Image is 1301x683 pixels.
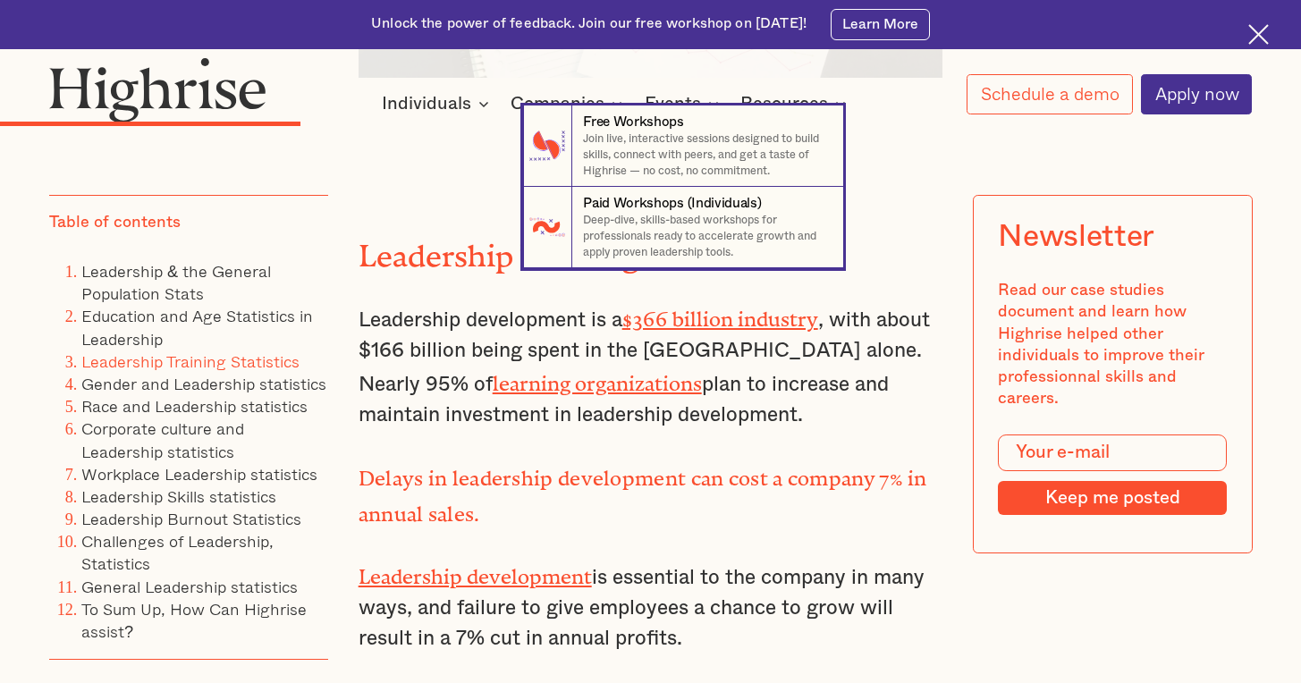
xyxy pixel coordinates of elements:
a: Corporate culture and Leadership statistics [81,416,244,463]
div: Read our case studies document and learn how Highrise helped other individuals to improve their p... [998,280,1227,409]
a: Education and Age Statistics in Leadership [81,304,313,351]
a: Leadership Burnout Statistics [81,506,301,531]
a: Leadership & the General Population Stats [81,258,271,306]
a: Challenges of Leadership, Statistics [81,528,274,576]
div: Individuals [382,93,494,114]
a: Schedule a demo [967,74,1133,114]
div: Companies [511,93,628,114]
a: learning organizations [493,372,702,385]
strong: Delays in leadership development can cost a company 7% in annual sales. [359,467,927,516]
a: Learn More [831,9,930,40]
input: Your e-mail [998,434,1227,471]
a: Race and Leadership statistics [81,393,308,418]
p: is essential to the company in many ways, and failure to give employees a chance to grow will res... [359,559,943,653]
div: Free Workshops [583,113,684,132]
div: Unlock the power of feedback. Join our free workshop on [DATE]! [371,14,807,34]
div: Resources [740,93,828,114]
p: Deep-dive, skills-based workshops for professionals ready to accelerate growth and apply proven l... [583,213,827,260]
img: Cross icon [1248,24,1269,45]
img: Highrise logo [49,57,266,123]
p: Leadership development is a , with about $166 billion being spent in the [GEOGRAPHIC_DATA] alone.... [359,301,943,430]
a: Workplace Leadership statistics [81,461,317,486]
div: Paid Workshops (Individuals) [583,194,761,214]
a: Apply now [1141,74,1253,114]
a: $366 billion industry [622,308,818,321]
div: Events [645,93,724,114]
a: Gender and Leadership statistics [81,371,326,396]
div: Companies [511,93,604,114]
a: Paid Workshops (Individuals)Deep-dive, skills-based workshops for professionals ready to accelera... [523,187,844,268]
div: Events [645,93,701,114]
a: Free WorkshopsJoin live, interactive sessions designed to build skills, connect with peers, and g... [523,105,844,187]
div: Resources [740,93,851,114]
p: Join live, interactive sessions designed to build skills, connect with peers, and get a taste of ... [583,131,827,179]
a: Leadership Training Statistics [81,349,300,374]
a: Leadership development [359,565,592,578]
a: Leadership Skills statistics [81,484,276,509]
div: Individuals [382,93,471,114]
a: General Leadership statistics [81,574,298,599]
form: Modal Form [998,434,1227,515]
input: Keep me posted [998,481,1227,515]
a: To Sum Up, How Can Highrise assist? [81,596,307,644]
